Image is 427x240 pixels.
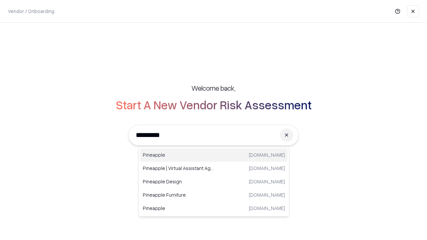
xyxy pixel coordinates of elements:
p: [DOMAIN_NAME] [249,191,285,198]
p: Pineapple Design [143,178,214,185]
p: [DOMAIN_NAME] [249,151,285,158]
p: Vendor / Onboarding [8,8,54,15]
p: Pineapple Furniture [143,191,214,198]
p: Pineapple [143,205,214,212]
p: Pineapple [143,151,214,158]
div: Suggestions [138,147,289,217]
h5: Welcome back, [191,83,236,93]
h2: Start A New Vendor Risk Assessment [116,98,312,111]
p: [DOMAIN_NAME] [249,178,285,185]
p: Pineapple | Virtual Assistant Agency [143,165,214,172]
p: [DOMAIN_NAME] [249,205,285,212]
p: [DOMAIN_NAME] [249,165,285,172]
